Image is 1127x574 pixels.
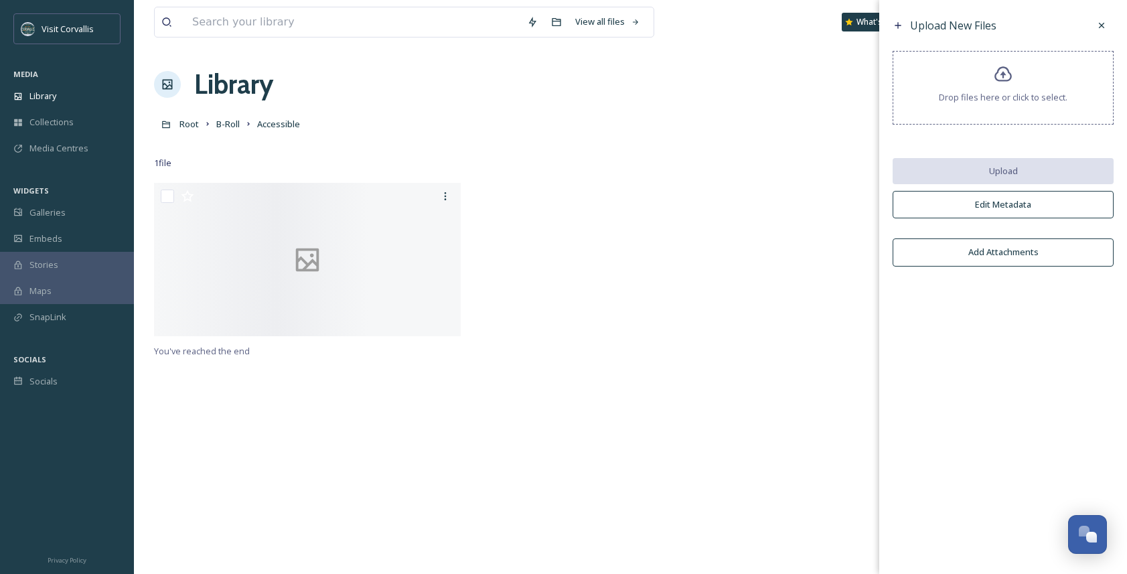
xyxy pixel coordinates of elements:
button: Add Attachments [893,238,1114,266]
a: Root [179,116,199,132]
span: Maps [29,285,52,297]
span: MEDIA [13,69,38,79]
button: Upload [893,158,1114,184]
a: Accessible [257,116,300,132]
span: WIDGETS [13,186,49,196]
button: Open Chat [1068,515,1107,554]
button: Edit Metadata [893,191,1114,218]
span: Accessible [257,118,300,130]
a: What's New [842,13,909,31]
span: You've reached the end [154,345,250,357]
span: SOCIALS [13,354,46,364]
span: B-Roll [216,118,240,130]
span: Privacy Policy [48,556,86,565]
span: 1 file [154,157,171,169]
a: View all files [569,9,647,35]
img: visit-corvallis-badge-dark-blue-orange%281%29.png [21,22,35,35]
span: Collections [29,116,74,129]
span: Root [179,118,199,130]
span: Upload New Files [910,18,996,33]
a: B-Roll [216,116,240,132]
span: Galleries [29,206,66,219]
span: Library [29,90,56,102]
a: Privacy Policy [48,551,86,567]
span: Stories [29,259,58,271]
span: Media Centres [29,142,88,155]
span: SnapLink [29,311,66,324]
input: Search your library [185,7,520,37]
span: Embeds [29,232,62,245]
span: Drop files here or click to select. [939,91,1067,104]
a: Library [194,64,273,104]
span: Socials [29,375,58,388]
span: Visit Corvallis [42,23,94,35]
